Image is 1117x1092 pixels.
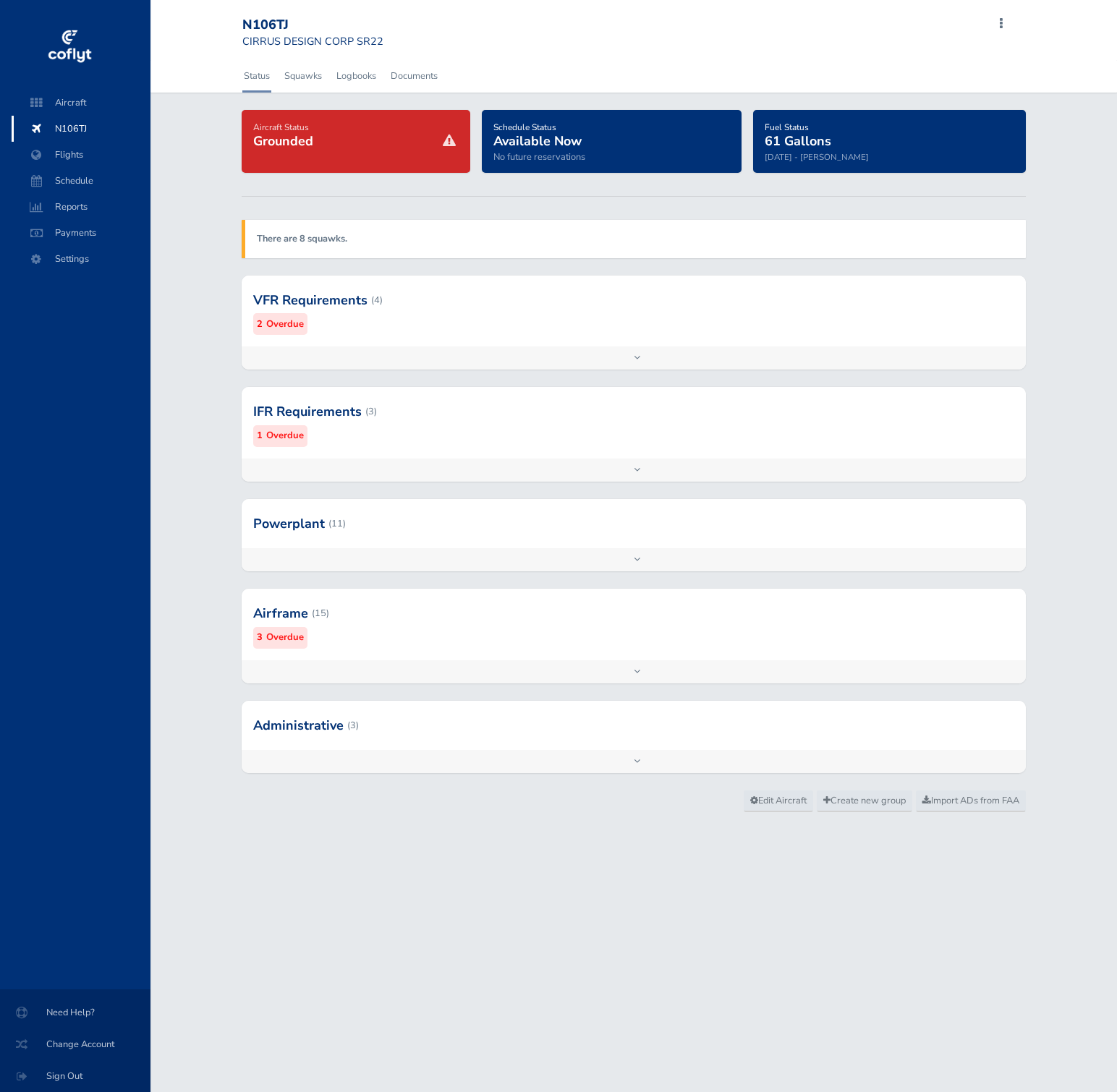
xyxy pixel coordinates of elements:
[26,90,136,116] span: Aircraft
[26,116,136,142] span: N106TJ
[744,790,813,812] a: Edit Aircraft
[26,220,136,246] span: Payments
[26,246,136,272] span: Settings
[26,194,136,220] span: Reports
[817,790,912,812] a: Create new group
[922,794,1019,807] span: Import ADs from FAA
[253,121,309,133] span: Aircraft Status
[242,17,383,33] div: N106TJ
[765,121,809,133] span: Fuel Status
[46,25,93,69] img: coflyt logo
[242,34,383,48] small: CIRRUS DESIGN CORP SR22
[389,60,439,92] a: Documents
[765,132,831,150] span: 61 Gallons
[266,317,304,332] small: Overdue
[765,151,869,163] small: [DATE] - [PERSON_NAME]
[26,168,136,194] span: Schedule
[266,630,304,645] small: Overdue
[335,60,378,92] a: Logbooks
[17,1031,133,1057] span: Change Account
[253,132,313,150] span: Grounded
[266,428,304,443] small: Overdue
[283,60,323,92] a: Squawks
[916,790,1026,812] a: Import ADs from FAA
[26,142,136,168] span: Flights
[493,117,582,150] a: Schedule StatusAvailable Now
[493,121,556,133] span: Schedule Status
[823,794,906,807] span: Create new group
[242,60,271,92] a: Status
[17,999,133,1025] span: Need Help?
[493,150,585,163] span: No future reservations
[17,1063,133,1089] span: Sign Out
[750,794,807,807] span: Edit Aircraft
[493,132,582,150] span: Available Now
[257,232,347,245] a: There are 8 squawks.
